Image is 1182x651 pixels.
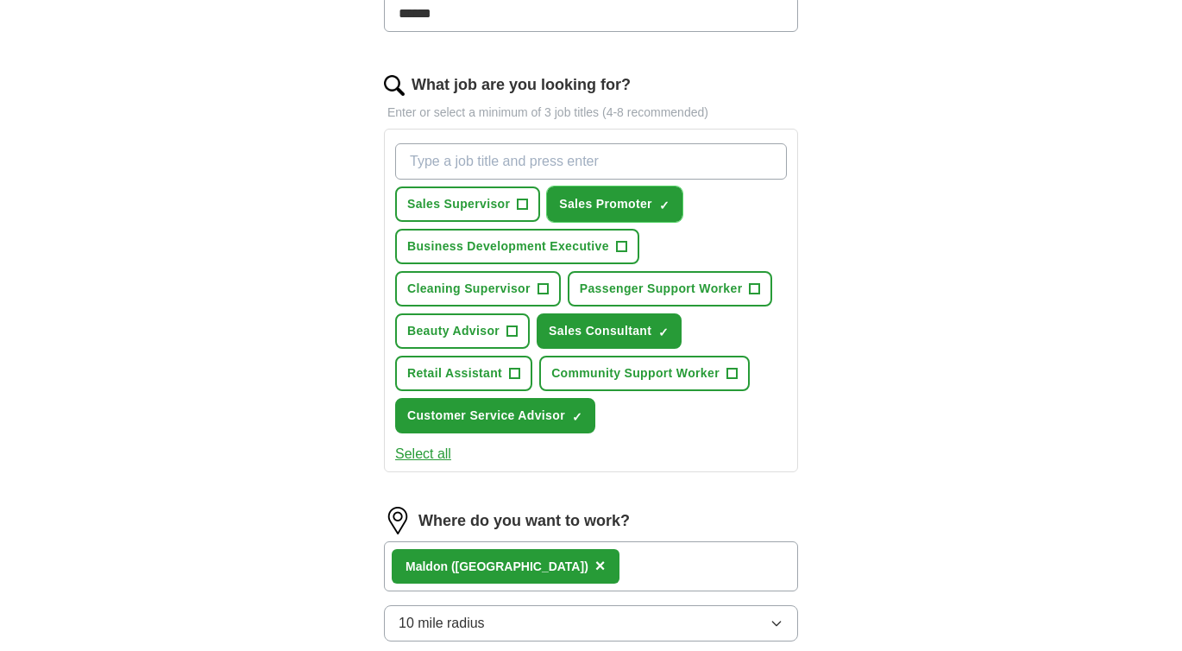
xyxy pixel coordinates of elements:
button: Select all [395,444,451,465]
span: Passenger Support Worker [580,280,743,298]
span: Sales Supervisor [407,195,510,213]
span: Business Development Executive [407,237,609,256]
span: ✓ [658,325,669,339]
button: Community Support Worker [539,356,750,391]
button: 10 mile radius [384,605,798,642]
strong: Maldon [406,559,448,573]
button: Sales Consultant✓ [537,313,682,349]
p: Enter or select a minimum of 3 job titles (4-8 recommended) [384,104,798,122]
button: × [595,553,606,579]
span: Customer Service Advisor [407,407,565,425]
span: Sales Promoter [559,195,652,213]
span: Retail Assistant [407,364,502,382]
button: Retail Assistant [395,356,532,391]
span: 10 mile radius [399,613,485,634]
button: Sales Promoter✓ [547,186,682,222]
span: Cleaning Supervisor [407,280,531,298]
button: Passenger Support Worker [568,271,773,307]
span: ✓ [659,199,670,212]
button: Sales Supervisor [395,186,540,222]
span: ([GEOGRAPHIC_DATA]) [451,559,588,573]
label: What job are you looking for? [412,73,631,97]
button: Business Development Executive [395,229,639,264]
span: × [595,556,606,575]
input: Type a job title and press enter [395,143,787,180]
img: search.png [384,75,405,96]
img: location.png [384,507,412,534]
span: Community Support Worker [551,364,720,382]
span: Sales Consultant [549,322,651,340]
label: Where do you want to work? [418,509,630,533]
button: Beauty Advisor [395,313,530,349]
span: ✓ [572,410,582,424]
button: Customer Service Advisor✓ [395,398,595,433]
span: Beauty Advisor [407,322,500,340]
button: Cleaning Supervisor [395,271,561,307]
